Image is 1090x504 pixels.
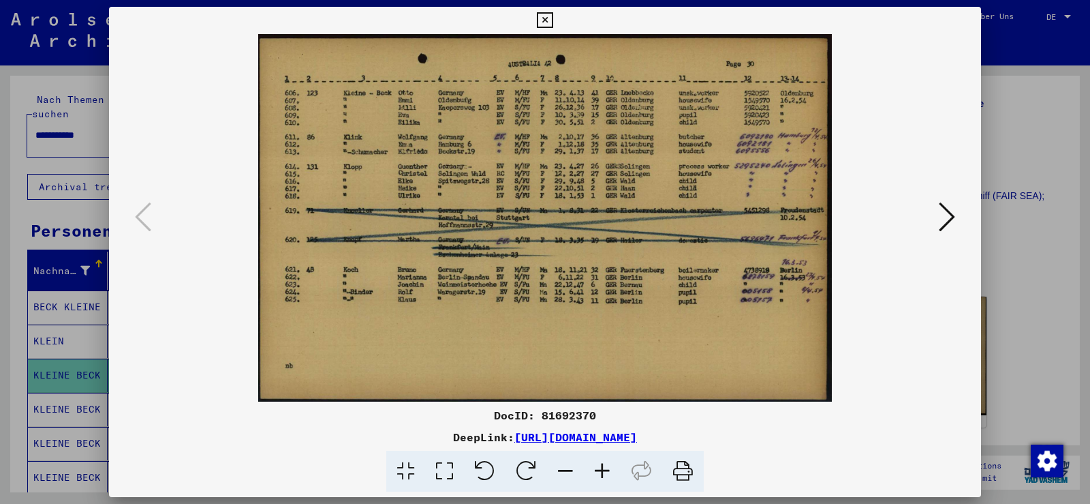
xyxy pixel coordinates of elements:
div: DocID: 81692370 [109,407,981,424]
div: DeepLink: [109,429,981,445]
img: Zustimmung ändern [1031,445,1063,477]
div: Zustimmung ändern [1030,444,1063,477]
img: 001.jpg [155,34,935,402]
a: [URL][DOMAIN_NAME] [514,430,637,444]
